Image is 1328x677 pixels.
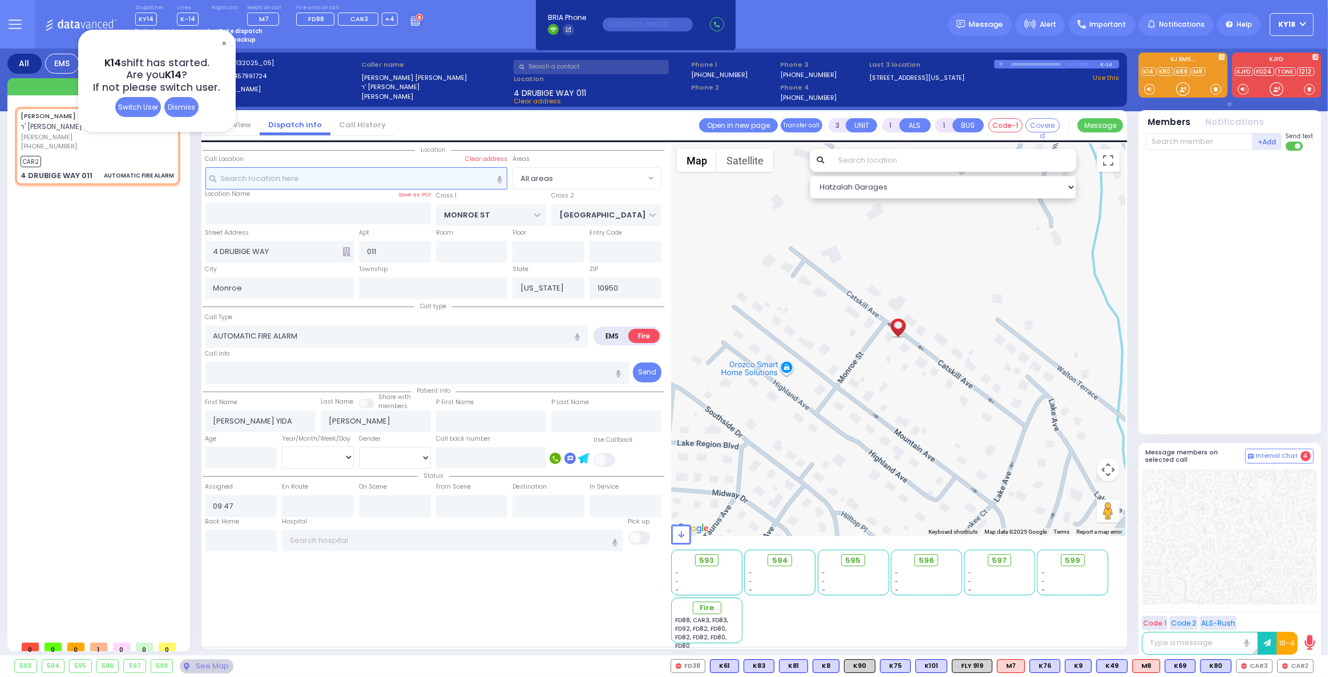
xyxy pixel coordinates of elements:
span: Phone 3 [780,60,865,70]
span: +4 [385,14,394,23]
div: EMS [45,54,79,74]
label: [PHONE_NUMBER] [780,70,837,79]
div: BLS [710,659,739,673]
span: 8457991724 [229,71,267,80]
label: EMS [596,329,629,343]
span: - [1042,577,1045,586]
strong: Take backup [216,35,256,44]
div: BLS [880,659,911,673]
div: K8 [813,659,839,673]
label: Save as POI [398,191,431,199]
span: [PERSON_NAME] [21,132,137,142]
button: Code 2 [1169,616,1198,630]
span: CAR3 [350,14,368,23]
span: 0 [67,643,84,651]
label: Fire units on call [296,5,398,11]
span: - [749,577,752,586]
span: - [968,586,972,594]
button: Notifications [1206,116,1265,129]
label: Hospital [282,517,307,526]
label: Entry Code [590,228,622,237]
span: 593 [700,555,715,566]
button: KY18 [1270,13,1314,36]
span: K14 [165,68,181,82]
button: Show street map [677,149,717,172]
label: First Name [205,398,238,407]
span: Call type [414,302,452,311]
div: 597 [124,660,146,672]
div: CAR3 [1236,659,1273,673]
span: - [749,586,752,594]
div: Dismiss [164,97,199,117]
a: [STREET_ADDRESS][US_STATE] [869,73,964,83]
span: ✕ [219,37,228,50]
div: K80 [1200,659,1232,673]
label: KJ EMS... [1139,57,1228,65]
label: ZIP [590,265,598,274]
button: Drag Pegman onto the map to open Street View [1097,499,1120,522]
small: Share with [378,393,411,401]
label: Cad: [209,58,357,68]
label: En Route [282,482,308,491]
span: 595 [846,555,861,566]
div: Year/Month/Week/Day [282,434,354,444]
div: K9 [1065,659,1092,673]
div: Switch User [115,97,161,117]
span: 599 [1065,555,1080,566]
div: 593 [15,660,37,672]
label: Call Location [205,155,244,164]
div: 4 DRUBIGE WAY 011 [21,170,92,182]
img: message.svg [956,20,965,29]
div: K90 [844,659,875,673]
div: ALS KJ [1132,659,1160,673]
label: Use Callback [594,436,633,445]
label: Age [205,434,217,444]
span: KY14 [135,13,157,26]
label: Call Type [205,313,233,322]
button: Map camera controls [1097,458,1120,481]
div: K49 [1096,659,1128,673]
div: K83 [744,659,774,673]
span: 0 [159,643,176,651]
label: Turn off text [1286,140,1304,152]
span: 596 [919,555,934,566]
label: Caller: [209,71,357,81]
span: - [895,577,898,586]
button: BUS [952,118,984,132]
label: Floor [512,228,526,237]
img: comment-alt.png [1248,454,1254,460]
span: - [895,569,898,577]
button: Send [633,362,661,382]
label: Areas [512,155,530,164]
label: P First Name [436,398,474,407]
label: [PHONE_NUMBER] [780,93,837,102]
label: Pick up [628,517,650,526]
label: Cross 1 [436,191,457,200]
label: From Scene [436,482,471,491]
span: FD88 [308,14,324,23]
button: 10-4 [1277,632,1298,655]
div: BLS [1200,659,1232,673]
input: Search a contact [514,60,669,74]
span: Phone 2 [691,83,776,92]
a: 1212 [1297,67,1314,76]
label: Township [359,265,387,274]
button: Members [1148,116,1191,129]
div: 594 [42,660,64,672]
label: On Scene [359,482,387,491]
button: +Add [1253,133,1282,150]
span: 0 [22,643,39,651]
div: See map [180,659,233,674]
a: TONE [1275,67,1296,76]
a: Call History [330,119,394,130]
a: K80 [1157,67,1173,76]
div: All [7,54,42,74]
div: K81 [779,659,808,673]
span: - [822,586,825,594]
a: K69 [1174,67,1190,76]
strong: Take dispatch [219,27,263,35]
label: [PERSON_NAME] [PERSON_NAME] [361,73,510,83]
span: - [968,569,972,577]
div: BLS [1065,659,1092,673]
div: BLS [744,659,774,673]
